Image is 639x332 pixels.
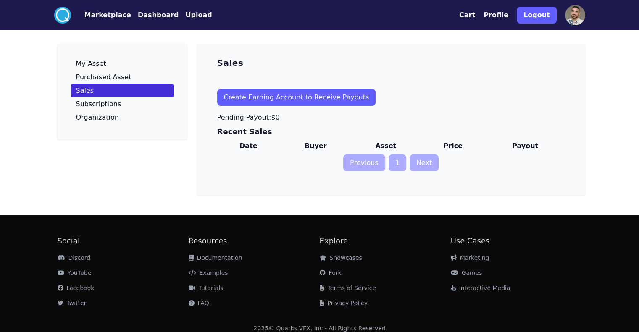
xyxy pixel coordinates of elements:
[459,10,475,20] button: Cart
[451,269,482,276] a: Games
[517,3,557,27] a: Logout
[410,154,439,171] a: Next
[217,138,280,154] th: Date
[451,235,582,247] h2: Use Cases
[484,10,508,20] button: Profile
[71,111,174,124] a: Organization
[451,254,489,261] a: Marketing
[58,300,87,306] a: Twitter
[351,138,420,154] th: Asset
[217,89,376,106] button: Create Earning Account to Receive Payouts
[217,112,280,123] div: $ 0
[58,235,189,247] h2: Social
[517,7,557,24] button: Logout
[71,57,174,71] a: My Asset
[71,97,174,111] a: Subscriptions
[189,285,224,291] a: Tutorials
[76,87,94,94] p: Sales
[189,269,228,276] a: Examples
[389,154,406,171] a: 1
[320,235,451,247] h2: Explore
[76,101,121,107] p: Subscriptions
[58,269,92,276] a: YouTube
[420,138,485,154] th: Price
[451,285,510,291] a: Interactive Media
[217,126,565,138] h1: Recent Sales
[320,254,362,261] a: Showcases
[76,114,119,121] p: Organization
[71,10,131,20] a: Marketplace
[486,138,565,154] th: Payout
[71,71,174,84] a: Purchased Asset
[217,57,244,69] h3: Sales
[189,254,242,261] a: Documentation
[189,300,209,306] a: FAQ
[76,74,131,81] p: Purchased Asset
[217,113,271,121] label: Pending Payout:
[76,60,106,67] p: My Asset
[320,269,342,276] a: Fork
[189,235,320,247] h2: Resources
[71,84,174,97] a: Sales
[217,82,565,112] a: Create Earning Account to Receive Payouts
[280,138,351,154] th: Buyer
[320,285,376,291] a: Terms of Service
[84,10,131,20] button: Marketplace
[179,10,212,20] a: Upload
[185,10,212,20] button: Upload
[131,10,179,20] a: Dashboard
[138,10,179,20] button: Dashboard
[58,254,91,261] a: Discord
[565,5,585,25] img: profile
[320,300,368,306] a: Privacy Policy
[343,154,385,171] a: Previous
[58,285,95,291] a: Facebook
